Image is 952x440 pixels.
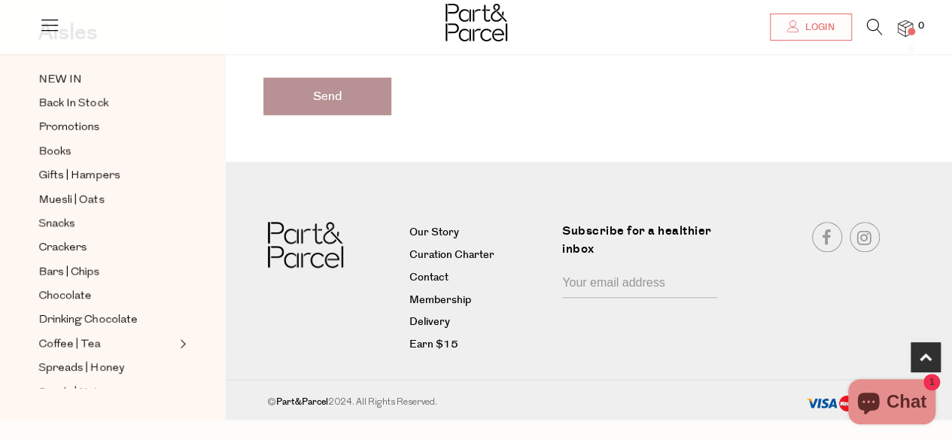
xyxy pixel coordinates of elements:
[38,70,175,89] a: NEW IN
[38,287,92,305] span: Chocolate
[38,335,101,354] span: Coffee | Tea
[898,20,913,36] a: 0
[409,336,551,354] a: Earn $15
[176,335,187,353] button: Expand/Collapse Coffee | Tea
[446,4,507,41] img: Part&Parcel
[38,143,71,161] span: Books
[562,269,717,298] input: Your email address
[806,395,866,412] img: payment-methods.png
[276,396,328,408] b: Part&Parcel
[38,215,75,233] span: Snacks
[245,395,736,410] div: © 2024. All Rights Reserved.
[38,262,175,281] a: Bars | Chips
[38,239,87,257] span: Crackers
[914,20,928,33] span: 0
[409,224,551,242] a: Our Story
[770,14,852,41] a: Login
[38,287,175,305] a: Chocolate
[844,379,940,428] inbox-online-store-chat: Shopify online store chat
[562,222,726,269] label: Subscribe for a healthier inbox
[801,21,835,34] span: Login
[38,190,175,209] a: Muesli | Oats
[268,222,343,268] img: Part&Parcel
[409,247,551,265] a: Curation Charter
[38,142,175,161] a: Books
[409,292,551,310] a: Membership
[38,238,175,257] a: Crackers
[38,335,175,354] a: Coffee | Tea
[38,166,175,185] a: Gifts | Hampers
[38,94,175,113] a: Back In Stock
[38,311,138,329] span: Drinking Chocolate
[263,77,391,115] input: Send
[38,384,105,402] span: Seeds | Nuts
[38,359,175,378] a: Spreads | Honey
[409,314,551,332] a: Delivery
[38,95,108,113] span: Back In Stock
[38,383,175,402] a: Seeds | Nuts
[38,191,105,209] span: Muesli | Oats
[38,119,100,137] span: Promotions
[38,214,175,233] a: Snacks
[38,118,175,137] a: Promotions
[38,167,120,185] span: Gifts | Hampers
[38,71,82,89] span: NEW IN
[38,360,124,378] span: Spreads | Honey
[38,263,100,281] span: Bars | Chips
[38,311,175,329] a: Drinking Chocolate
[409,269,551,287] a: Contact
